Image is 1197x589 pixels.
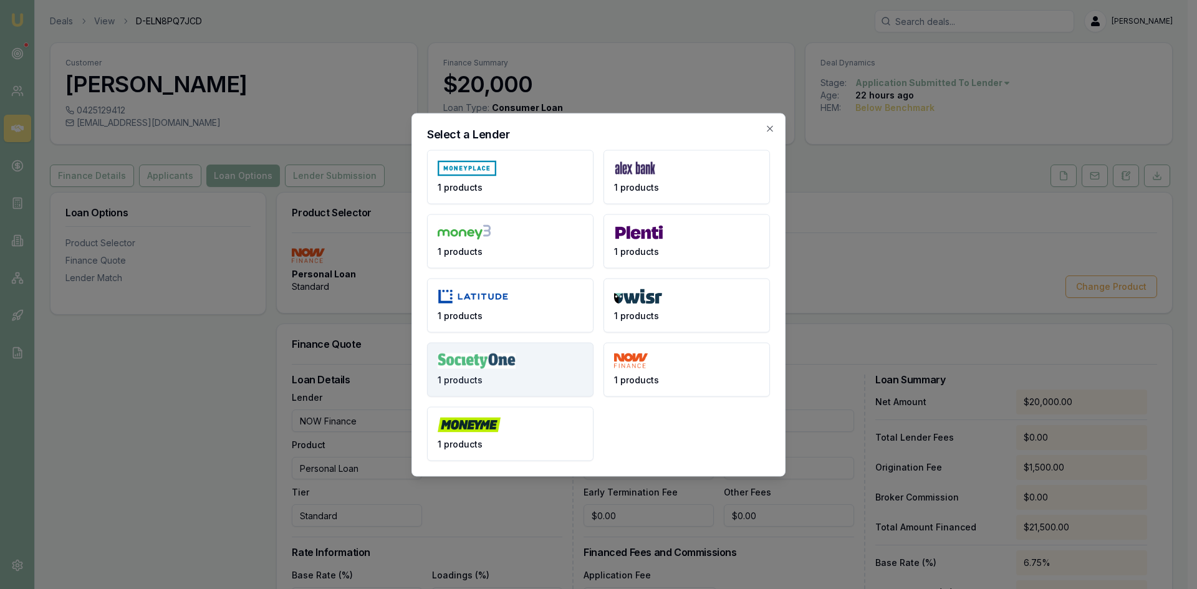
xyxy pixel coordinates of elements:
img: Alex Bank [614,160,656,176]
button: 1 products [427,406,594,461]
span: 1 products [438,181,483,193]
span: 1 products [438,438,483,450]
span: 1 products [438,373,483,386]
button: 1 products [603,342,770,396]
img: NOW Finance [614,353,648,368]
button: 1 products [427,214,594,268]
button: 1 products [603,214,770,268]
span: 1 products [614,181,659,193]
h2: Select a Lender [427,128,770,140]
img: Money Me [438,417,501,433]
span: 1 products [438,309,483,322]
span: 1 products [614,309,659,322]
img: Society One [438,353,516,368]
button: 1 products [427,278,594,332]
img: Money3 [438,224,491,240]
button: 1 products [427,342,594,396]
button: 1 products [603,278,770,332]
span: 1 products [438,245,483,257]
img: Latitude [438,289,509,304]
span: 1 products [614,373,659,386]
img: Plenti [614,224,664,240]
img: WISR [614,289,662,304]
button: 1 products [603,150,770,204]
button: 1 products [427,150,594,204]
img: Money Place [438,160,496,176]
span: 1 products [614,245,659,257]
